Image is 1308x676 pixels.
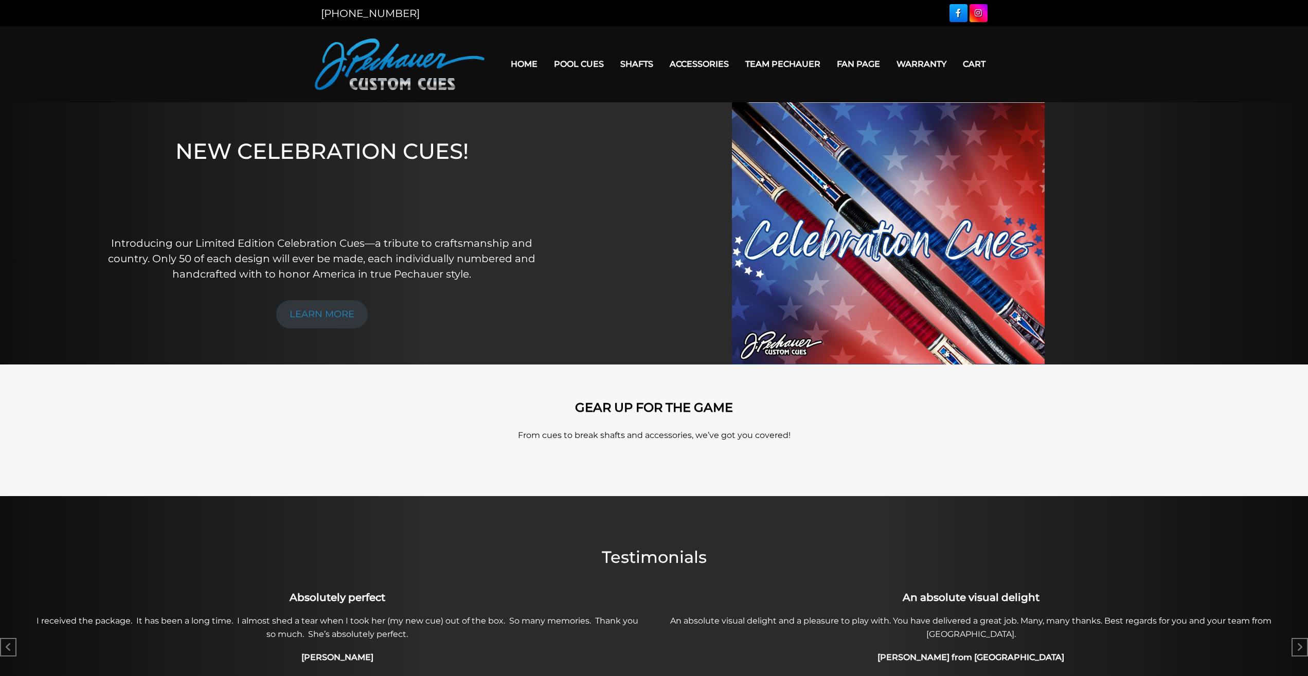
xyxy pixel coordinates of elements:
img: Pechauer Custom Cues [315,39,485,90]
a: Home [503,51,546,77]
a: Fan Page [829,51,888,77]
p: An absolute visual delight and a pleasure to play with. You have delivered a great job. Many, man... [660,614,1282,641]
p: From cues to break shafts and accessories, we’ve got you covered! [361,429,947,442]
h1: NEW CELEBRATION CUES! [103,138,541,221]
a: Shafts [612,51,661,77]
p: Introducing our Limited Edition Celebration Cues—a tribute to craftsmanship and country. Only 50 ... [103,235,541,282]
a: Team Pechauer [737,51,829,77]
a: Accessories [661,51,737,77]
div: 1 / 49 [26,589,649,668]
strong: GEAR UP FOR THE GAME [575,400,733,415]
h4: [PERSON_NAME] [26,651,649,664]
a: Cart [955,51,994,77]
a: Warranty [888,51,955,77]
p: I received the package. It has been a long time. I almost shed a tear when I took her (my new cue... [26,614,649,641]
h4: [PERSON_NAME] from [GEOGRAPHIC_DATA] [660,651,1282,664]
div: 2 / 49 [659,589,1283,668]
h3: An absolute visual delight [660,590,1282,605]
a: LEARN MORE [276,300,368,328]
a: Pool Cues [546,51,612,77]
a: [PHONE_NUMBER] [321,7,420,20]
h3: Absolutely perfect [26,590,649,605]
